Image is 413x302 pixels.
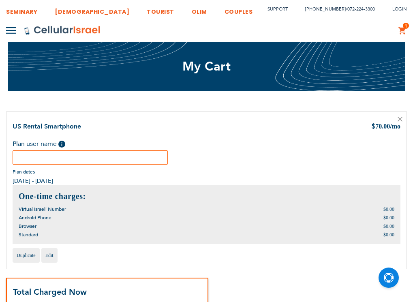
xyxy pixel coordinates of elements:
span: $0.00 [383,232,394,238]
a: Edit [41,248,58,263]
span: $0.00 [383,223,394,229]
span: Edit [45,253,53,258]
a: OLIM [192,2,207,17]
strong: Total Charged Now [13,287,87,298]
h2: One-time charges: [19,191,394,202]
a: TOURIST [147,2,174,17]
span: /mo [390,123,400,130]
span: Standard [19,231,38,238]
span: Browser [19,223,36,229]
a: [DEMOGRAPHIC_DATA] [55,2,129,17]
span: $0.00 [383,206,394,212]
span: $0.00 [383,215,394,221]
span: [DATE] - [DATE] [13,177,53,185]
span: 1 [404,23,407,29]
span: $ [371,122,375,132]
a: Duplicate [13,248,40,263]
span: Login [392,6,407,12]
li: / [297,3,375,15]
span: Plan dates [13,169,53,175]
div: 70.00 [371,122,400,132]
a: 1 [398,26,407,36]
a: COUPLES [225,2,253,17]
span: Virtual Israeli Number [19,206,66,212]
span: Help [58,141,65,148]
span: Plan user name [13,139,57,148]
span: Android Phone [19,214,51,221]
img: Toggle Menu [6,27,16,34]
img: Cellular Israel Logo [24,26,101,35]
a: US Rental Smartphone [13,122,81,131]
a: Support [267,6,288,12]
a: SEMINARY [6,2,37,17]
a: [PHONE_NUMBER] [305,6,346,12]
span: My Cart [182,58,231,75]
span: Duplicate [17,253,36,258]
a: 072-224-3300 [347,6,375,12]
